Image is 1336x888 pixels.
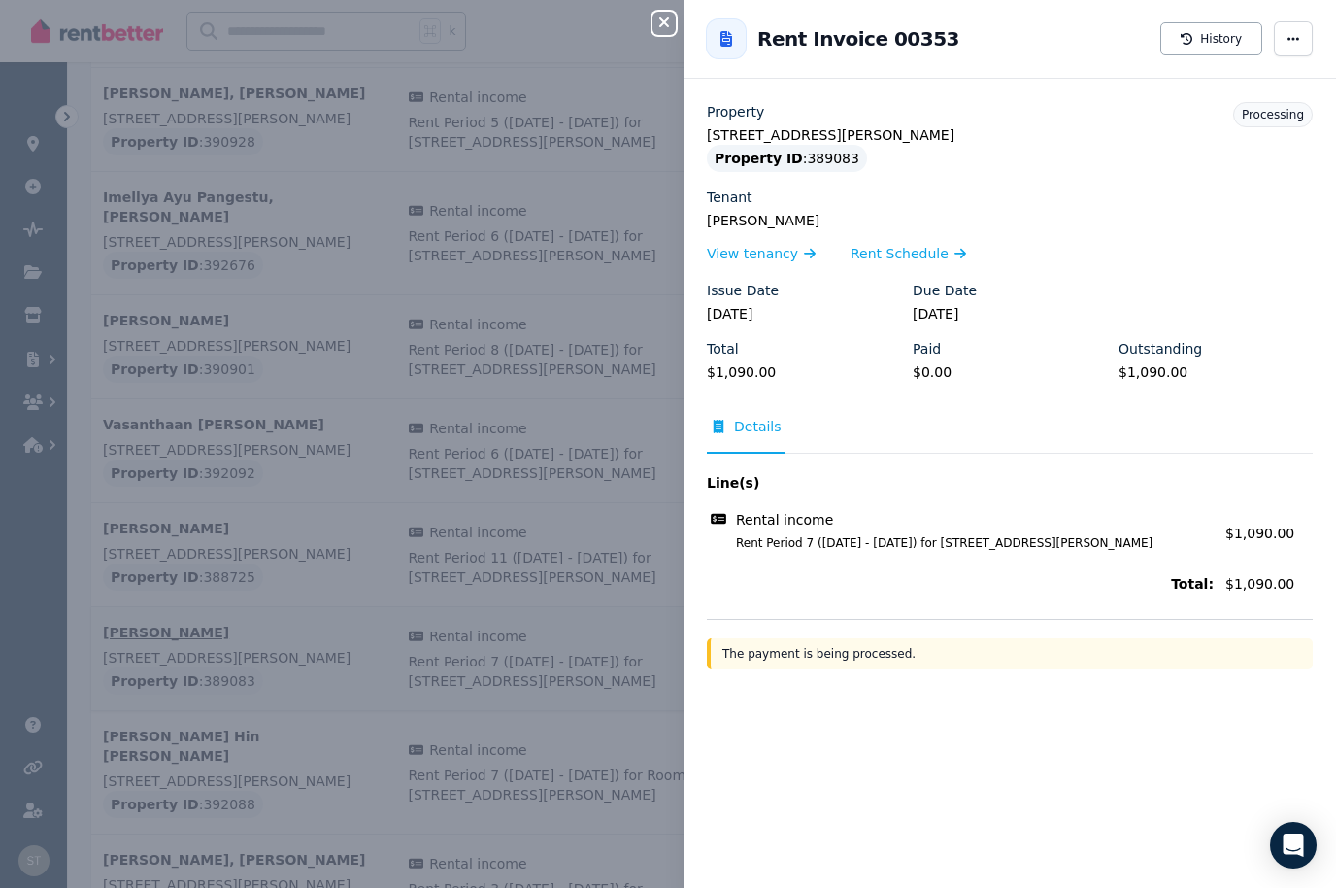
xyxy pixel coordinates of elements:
span: Rent Period 7 ([DATE] - [DATE]) for [STREET_ADDRESS][PERSON_NAME] [713,535,1214,551]
span: Rental income [736,510,833,529]
label: Issue Date [707,281,779,300]
legend: [DATE] [707,304,901,324]
legend: [STREET_ADDRESS][PERSON_NAME] [707,125,1313,145]
span: Details [734,417,782,436]
span: Rent Schedule [851,244,949,263]
legend: $1,090.00 [1119,362,1313,382]
legend: $0.00 [913,362,1107,382]
h2: Rent Invoice 00353 [757,25,959,52]
span: Processing [1242,108,1304,121]
span: View tenancy [707,244,798,263]
label: Total [707,339,739,359]
legend: [DATE] [913,304,1107,324]
label: Property [707,102,764,121]
span: $1,090.00 [1225,574,1313,594]
a: View tenancy [707,244,816,263]
div: Open Intercom Messenger [1270,822,1317,869]
div: The payment is being processed. [707,638,1313,669]
a: Rent Schedule [851,244,966,263]
span: $1,090.00 [1225,526,1294,541]
nav: Tabs [707,417,1313,454]
label: Tenant [707,188,752,207]
span: Line(s) [707,473,1214,493]
label: Outstanding [1119,339,1202,359]
span: Property ID [715,149,803,168]
button: History [1160,22,1262,55]
span: Total: [707,574,1214,594]
legend: $1,090.00 [707,362,901,382]
legend: [PERSON_NAME] [707,211,1313,230]
label: Paid [913,339,941,359]
label: Due Date [913,281,977,300]
div: : 389083 [707,145,867,172]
